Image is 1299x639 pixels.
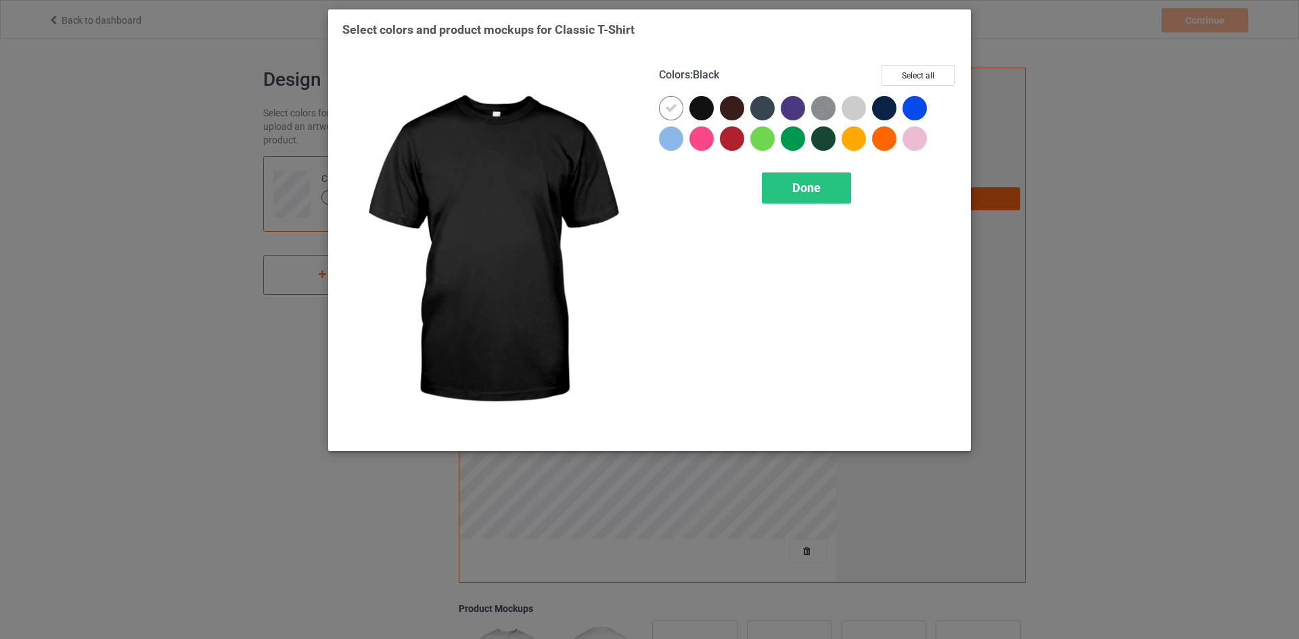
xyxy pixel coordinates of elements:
span: Select colors and product mockups for Classic T-Shirt [342,22,635,37]
button: Select all [882,65,955,86]
span: Black [693,68,719,81]
img: heather_texture.png [811,96,836,120]
span: Colors [659,68,690,81]
h4: : [659,68,719,82]
span: Done [792,181,821,195]
img: regular.jpg [342,65,640,437]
